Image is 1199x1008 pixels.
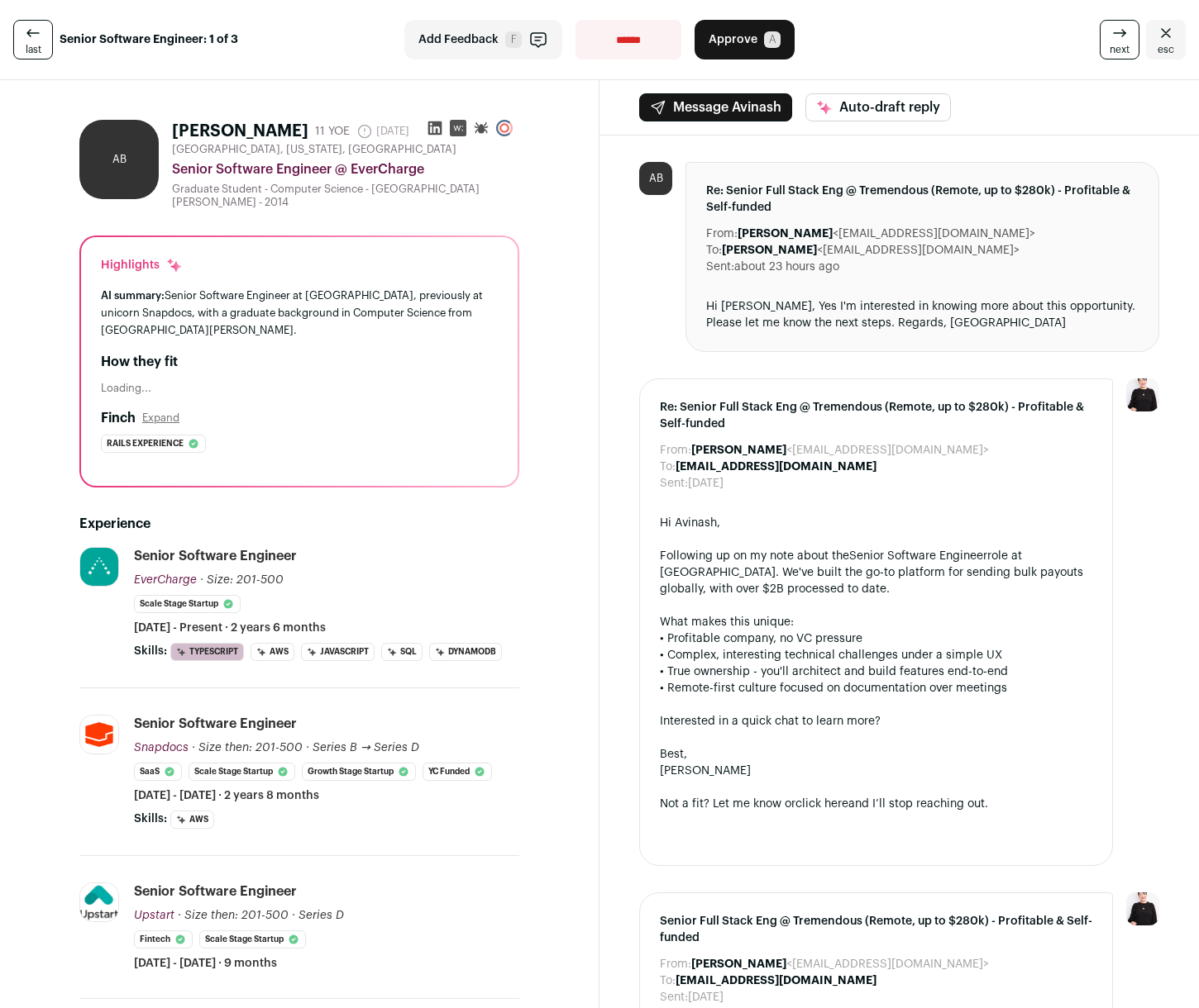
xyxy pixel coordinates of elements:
span: Snapdocs [134,742,189,754]
li: Scale Stage Startup [189,763,295,781]
span: Series D [299,910,344,921]
div: Following up on my note about the role at [GEOGRAPHIC_DATA]. We've built the go-to platform for s... [660,548,1092,597]
span: · [292,907,295,924]
dt: From: [706,226,738,242]
dt: To: [706,242,722,259]
h1: [PERSON_NAME] [172,120,308,143]
h2: Finch [101,408,136,428]
b: [PERSON_NAME] [722,245,817,256]
dd: [DATE] [688,989,724,1006]
button: Expand [142,411,179,425]
h2: Experience [79,514,519,534]
span: AI summary: [101,290,165,301]
div: Senior Software Engineer [134,547,297,565]
li: Fintech [134,930,193,949]
div: Highlights [101,257,183,273]
div: Interested in a quick chat to learn more? [660,713,1092,730]
img: b62aa42298112786ee09b448f8424fe8214e8e4b0f39baff56fdf86041132ec2.jpg [80,883,118,921]
img: 27f34c3bbfda2c4172bfc135de8dccd8f28d266dc799dd4e71c825acecca3af2.jpg [80,548,118,586]
div: 11 YOE [315,123,350,140]
dt: To: [660,972,676,989]
dd: about 23 hours ago [734,259,839,275]
a: last [13,20,53,59]
b: [EMAIL_ADDRESS][DOMAIN_NAME] [676,461,877,473]
div: • Complex, interesting technical challenges under a simple UX [660,647,1092,663]
li: JavaScript [301,643,375,661]
div: What makes this unique: [660,614,1092,630]
span: Re: Senior Full Stack Eng @ Tremendous (Remote, up to $280k) - Profitable & Self-funded [706,183,1139,216]
div: Senior Software Engineer [134,882,297,901]
dd: <[EMAIL_ADDRESS][DOMAIN_NAME]> [691,956,989,972]
span: [DATE] [356,123,409,140]
div: [PERSON_NAME] [660,763,1092,779]
span: Skills: [134,643,167,659]
div: Senior Software Engineer @ EverCharge [172,159,519,179]
dt: Sent: [660,989,688,1006]
span: Rails experience [107,435,184,452]
span: [DATE] - Present · 2 years 6 months [134,620,326,636]
div: Best, [660,746,1092,763]
span: Upstart [134,910,174,921]
span: EverCharge [134,574,197,586]
span: last [26,43,41,56]
button: Add Feedback F [404,20,562,59]
a: click here [795,798,848,810]
div: Senior Software Engineer at [GEOGRAPHIC_DATA], previously at unicorn Snapdocs, with a graduate ba... [101,287,498,339]
button: Approve A [695,20,795,59]
span: [GEOGRAPHIC_DATA], [US_STATE], [GEOGRAPHIC_DATA] [172,143,456,156]
dd: <[EMAIL_ADDRESS][DOMAIN_NAME]> [722,242,1020,259]
div: • Remote-first culture focused on documentation over meetings [660,680,1092,697]
span: · Size then: 201-500 [192,742,303,754]
dt: To: [660,459,676,475]
li: SQL [381,643,423,661]
div: Not a fit? Let me know or and I’ll stop reaching out. [660,796,1092,812]
div: Hi [PERSON_NAME], Yes I'm interested in knowing more about this opportunity. Please let me know t... [706,298,1139,331]
dt: Sent: [706,259,734,275]
li: AWS [251,643,294,661]
dt: From: [660,956,691,972]
dd: [DATE] [688,475,724,492]
li: AWS [170,811,214,829]
span: next [1110,43,1130,56]
img: 9240684-medium_jpg [1126,892,1159,925]
img: 9240684-medium_jpg [1126,378,1159,411]
span: [DATE] - [DATE] · 2 years 8 months [134,787,319,804]
span: Approve [709,31,757,48]
dt: From: [660,442,691,459]
span: esc [1158,43,1174,56]
button: Auto-draft reply [805,93,951,121]
dt: Sent: [660,475,688,492]
div: Graduate Student - Computer Science - [GEOGRAPHIC_DATA][PERSON_NAME] - 2014 [172,183,519,209]
li: YC Funded [423,763,492,781]
a: Close [1146,20,1186,59]
li: Scale Stage Startup [199,930,306,949]
strong: Senior Software Engineer: 1 of 3 [60,31,238,48]
span: Senior Full Stack Eng @ Tremendous (Remote, up to $280k) - Profitable & Self-funded [660,913,1092,946]
b: [PERSON_NAME] [691,958,786,970]
img: b8698f3c3b612a805ccf5a2ce7f7201fac370131144e3e0c0290537865f52b24.jpg [80,716,118,754]
b: [PERSON_NAME] [691,445,786,456]
div: Loading... [101,382,498,395]
div: Hi Avinash, [660,515,1092,531]
div: • True ownership - you'll architect and build features end-to-end [660,663,1092,680]
span: Re: Senior Full Stack Eng @ Tremendous (Remote, up to $280k) - Profitable & Self-funded [660,399,1092,432]
div: AB [79,120,159,199]
dd: <[EMAIL_ADDRESS][DOMAIN_NAME]> [738,226,1035,242]
b: [EMAIL_ADDRESS][DOMAIN_NAME] [676,975,877,987]
a: next [1100,20,1139,59]
span: F [505,31,522,48]
div: • Profitable company, no VC pressure [660,630,1092,647]
span: Skills: [134,811,167,827]
a: Senior Software Engineer [849,550,987,562]
span: [DATE] - [DATE] · 9 months [134,955,277,972]
li: TypeScript [170,643,244,661]
span: Series B → Series D [313,742,419,754]
b: [PERSON_NAME] [738,228,833,240]
span: · Size then: 201-500 [178,910,289,921]
li: SaaS [134,763,182,781]
dd: <[EMAIL_ADDRESS][DOMAIN_NAME]> [691,442,989,459]
div: AB [639,162,672,195]
span: · [306,739,309,756]
li: Growth Stage Startup [302,763,416,781]
button: Message Avinash [639,93,792,121]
